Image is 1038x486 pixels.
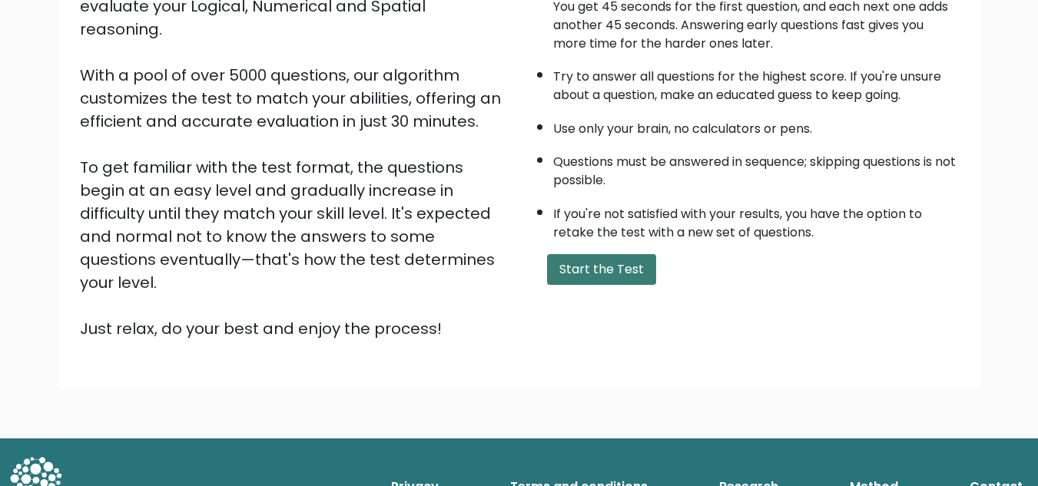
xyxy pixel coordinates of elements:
[553,60,959,104] li: Try to answer all questions for the highest score. If you're unsure about a question, make an edu...
[553,197,959,242] li: If you're not satisfied with your results, you have the option to retake the test with a new set ...
[553,112,959,138] li: Use only your brain, no calculators or pens.
[547,254,656,285] button: Start the Test
[553,145,959,190] li: Questions must be answered in sequence; skipping questions is not possible.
